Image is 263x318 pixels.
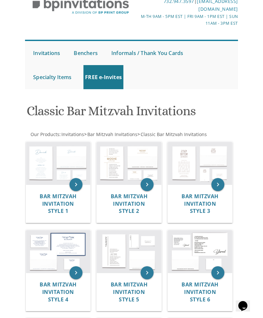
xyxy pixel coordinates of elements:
a: Bar Mitzvah Invitation Style 4 [40,282,77,303]
a: Bar Mitzvah Invitation Style 2 [111,193,148,214]
a: Bar Mitzvah Invitation Style 6 [182,282,219,303]
img: Bar Mitzvah Invitation Style 6 [168,230,232,273]
h1: Classic Bar Mitzvah Invitations [27,104,237,123]
a: Classic Bar Mitzvah Invitations [140,131,207,137]
iframe: chat widget [236,292,257,311]
img: Bar Mitzvah Invitation Style 2 [97,142,161,185]
img: Bar Mitzvah Invitation Style 4 [26,230,91,273]
a: Benchers [72,41,99,65]
span: Bar Mitzvah Invitation Style 1 [40,193,77,215]
a: Bar Mitzvah Invitations [87,131,137,137]
span: Bar Mitzvah Invitation Style 2 [111,193,148,215]
div: : [25,131,238,138]
a: Bar Mitzvah Invitation Style 1 [40,193,77,214]
a: keyboard_arrow_right [141,178,154,191]
span: Bar Mitzvah Invitation Style 4 [40,281,77,303]
a: Invitations [31,41,62,65]
a: Bar Mitzvah Invitation Style 3 [182,193,219,214]
a: keyboard_arrow_right [69,178,82,191]
a: Specialty Items [31,65,73,89]
span: Bar Mitzvah Invitation Style 6 [182,281,219,303]
span: Classic Bar Mitzvah Invitations [141,131,207,137]
img: Bar Mitzvah Invitation Style 5 [97,230,161,273]
div: M-Th 9am - 5pm EST | Fri 9am - 1pm EST | Sun 11am - 3pm EST [132,13,238,27]
a: FREE e-Invites [83,65,123,89]
img: Bar Mitzvah Invitation Style 1 [26,142,91,185]
a: keyboard_arrow_right [211,178,224,191]
span: Bar Mitzvah Invitation Style 5 [111,281,148,303]
img: Bar Mitzvah Invitation Style 3 [168,142,232,185]
a: keyboard_arrow_right [69,266,82,279]
a: Informals / Thank You Cards [110,41,185,65]
span: > [137,131,207,137]
a: Invitations [61,131,84,137]
a: Our Products [30,131,59,137]
a: keyboard_arrow_right [141,266,154,279]
a: Bar Mitzvah Invitation Style 5 [111,282,148,303]
span: Bar Mitzvah Invitation Style 3 [182,193,219,215]
a: keyboard_arrow_right [211,266,224,279]
span: > [84,131,137,137]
